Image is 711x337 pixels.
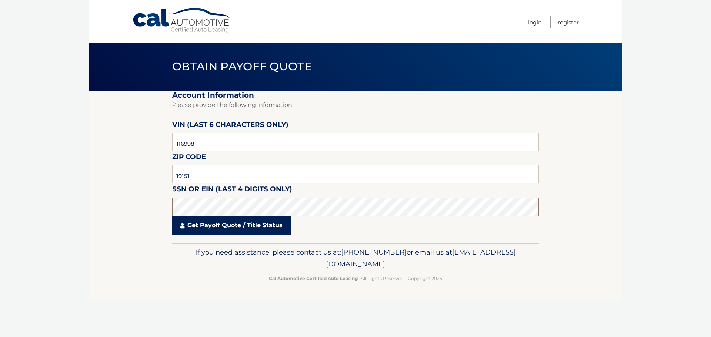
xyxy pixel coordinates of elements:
[269,276,358,281] strong: Cal Automotive Certified Auto Leasing
[172,91,539,100] h2: Account Information
[558,16,579,28] a: Register
[172,60,312,73] span: Obtain Payoff Quote
[528,16,542,28] a: Login
[177,246,534,270] p: If you need assistance, please contact us at: or email us at
[172,100,539,110] p: Please provide the following information.
[341,248,407,256] span: [PHONE_NUMBER]
[172,119,288,133] label: VIN (last 6 characters only)
[172,216,291,235] a: Get Payoff Quote / Title Status
[172,151,206,165] label: Zip Code
[177,274,534,282] p: - All Rights Reserved - Copyright 2025
[132,7,232,34] a: Cal Automotive
[172,183,292,197] label: SSN or EIN (last 4 digits only)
